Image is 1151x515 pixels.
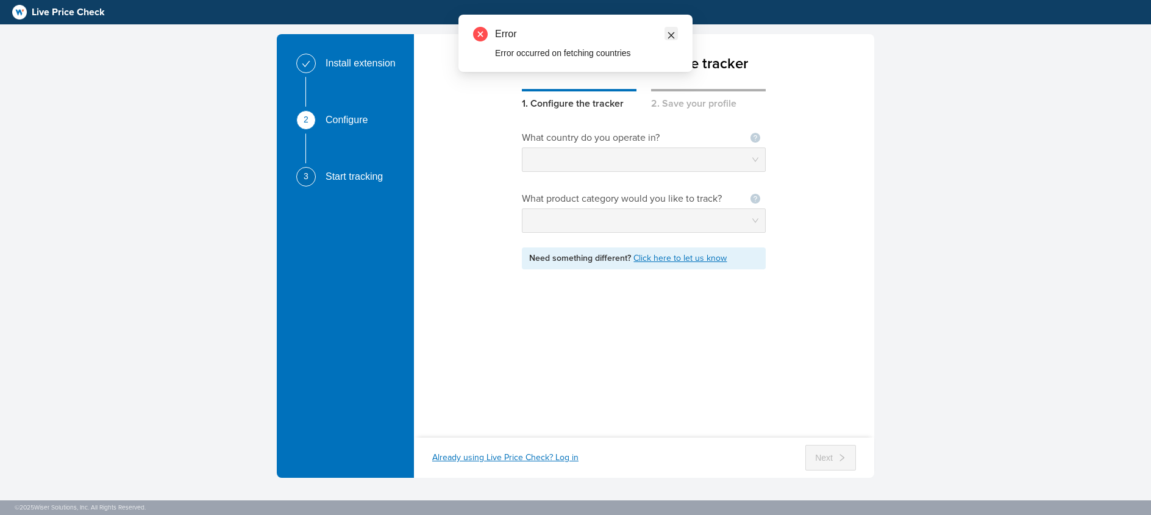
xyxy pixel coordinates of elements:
[750,133,760,143] span: question-circle
[12,5,27,20] img: logo
[522,191,735,206] div: What product category would you like to track?
[529,253,633,263] span: Need something different?
[633,253,727,263] a: Click here to let us know
[304,172,308,180] span: 3
[326,110,377,130] div: Configure
[302,60,310,68] span: check
[326,54,405,73] div: Install extension
[522,89,636,111] div: 1. Configure the tracker
[473,27,488,41] span: close-circle
[304,115,308,124] span: 2
[522,130,674,145] div: What country do you operate in?
[495,46,678,60] div: Error occurred on fetching countries
[651,89,766,111] div: 2. Save your profile
[495,27,678,41] div: Error
[667,31,675,40] span: close
[32,5,105,20] span: Live Price Check
[750,194,760,204] span: question-circle
[326,167,393,186] div: Start tracking
[432,452,579,464] div: Already using Live Price Check? Log in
